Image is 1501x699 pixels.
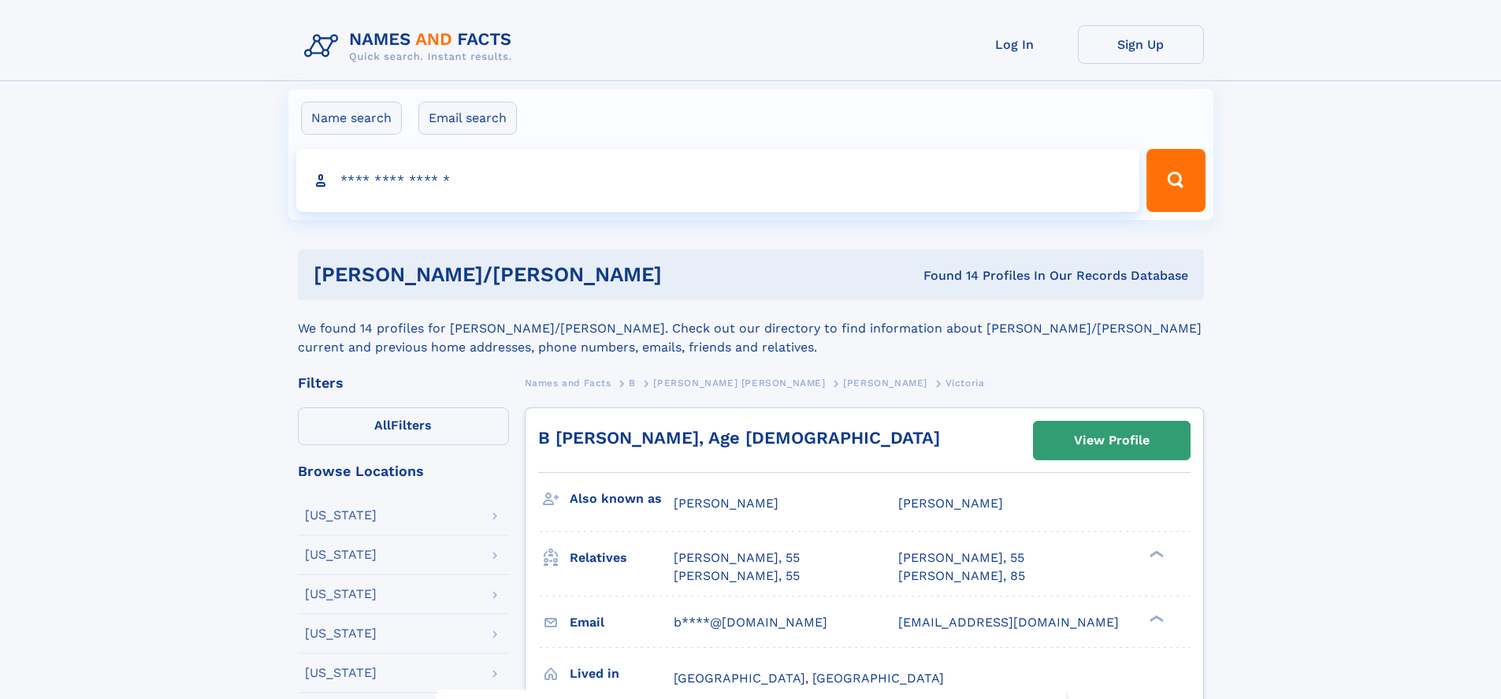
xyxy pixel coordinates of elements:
[898,496,1003,511] span: [PERSON_NAME]
[1074,422,1150,459] div: View Profile
[793,267,1188,284] div: Found 14 Profiles In Our Records Database
[298,300,1204,357] div: We found 14 profiles for [PERSON_NAME]/[PERSON_NAME]. Check out our directory to find information...
[843,377,927,389] span: [PERSON_NAME]
[570,660,674,687] h3: Lived in
[952,25,1078,64] a: Log In
[629,373,636,392] a: B
[298,407,509,445] label: Filters
[898,549,1024,567] a: [PERSON_NAME], 55
[525,373,611,392] a: Names and Facts
[298,376,509,390] div: Filters
[1078,25,1204,64] a: Sign Up
[538,428,940,448] a: B [PERSON_NAME], Age [DEMOGRAPHIC_DATA]
[305,667,377,679] div: [US_STATE]
[305,627,377,640] div: [US_STATE]
[653,373,825,392] a: [PERSON_NAME] [PERSON_NAME]
[1146,149,1205,212] button: Search Button
[674,567,800,585] a: [PERSON_NAME], 55
[570,545,674,571] h3: Relatives
[298,464,509,478] div: Browse Locations
[296,149,1140,212] input: search input
[1146,549,1165,560] div: ❯
[946,377,985,389] span: Victoria
[570,485,674,512] h3: Also known as
[301,102,402,135] label: Name search
[305,509,377,522] div: [US_STATE]
[843,373,927,392] a: [PERSON_NAME]
[1146,613,1165,623] div: ❯
[298,25,525,68] img: Logo Names and Facts
[314,265,793,284] h1: [PERSON_NAME]/[PERSON_NAME]
[629,377,636,389] span: B
[653,377,825,389] span: [PERSON_NAME] [PERSON_NAME]
[674,671,944,686] span: [GEOGRAPHIC_DATA], [GEOGRAPHIC_DATA]
[674,496,778,511] span: [PERSON_NAME]
[1034,422,1190,459] a: View Profile
[898,615,1119,630] span: [EMAIL_ADDRESS][DOMAIN_NAME]
[418,102,517,135] label: Email search
[898,567,1025,585] a: [PERSON_NAME], 85
[570,609,674,636] h3: Email
[374,418,391,433] span: All
[674,549,800,567] a: [PERSON_NAME], 55
[305,548,377,561] div: [US_STATE]
[305,588,377,600] div: [US_STATE]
